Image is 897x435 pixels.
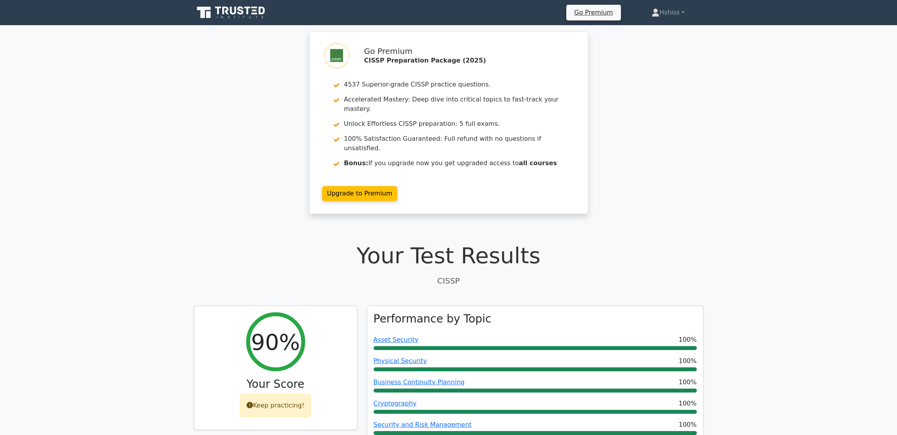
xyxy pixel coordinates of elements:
[194,275,704,287] p: CISSP
[194,242,704,269] h1: Your Test Results
[374,357,427,365] a: Physical Security
[679,356,697,366] span: 100%
[374,336,419,343] a: Asset Security
[374,400,417,407] a: Cryptography
[201,378,351,391] h3: Your Score
[374,312,492,326] h3: Performance by Topic
[374,421,472,428] a: Security and Risk Management
[633,5,704,20] a: Hshiss
[679,335,697,345] span: 100%
[374,378,465,386] a: Business Continuity Planning
[240,394,311,417] div: Keep practicing!
[679,378,697,387] span: 100%
[679,420,697,429] span: 100%
[679,399,697,408] span: 100%
[251,329,300,355] h2: 90%
[322,186,398,201] a: Upgrade to Premium
[569,7,617,18] a: Go Premium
